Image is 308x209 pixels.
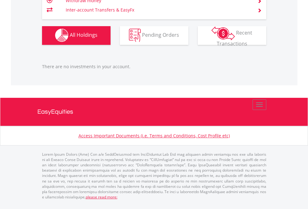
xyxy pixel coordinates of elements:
span: Recent Transactions [217,29,253,47]
button: All Holdings [42,26,111,45]
img: pending_instructions-wht.png [129,29,141,42]
img: transactions-zar-wht.png [211,26,235,40]
p: Lorem Ipsum Dolors (Ame) Con a/e SeddOeiusmod tem InciDiduntut Lab Etd mag aliquaen admin veniamq... [42,152,266,200]
button: Pending Orders [120,26,188,45]
span: All Holdings [70,31,97,38]
a: please read more: [86,194,117,200]
img: holdings-wht.png [55,29,69,42]
td: Inter-account Transfers & EasyFx [66,5,250,15]
a: Access Important Documents (i.e. Terms and Conditions, Cost Profile etc) [78,133,230,139]
button: Recent Transactions [198,26,266,45]
a: EasyEquities [37,98,271,126]
span: Pending Orders [142,31,179,38]
p: There are no investments in your account. [42,64,266,70]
